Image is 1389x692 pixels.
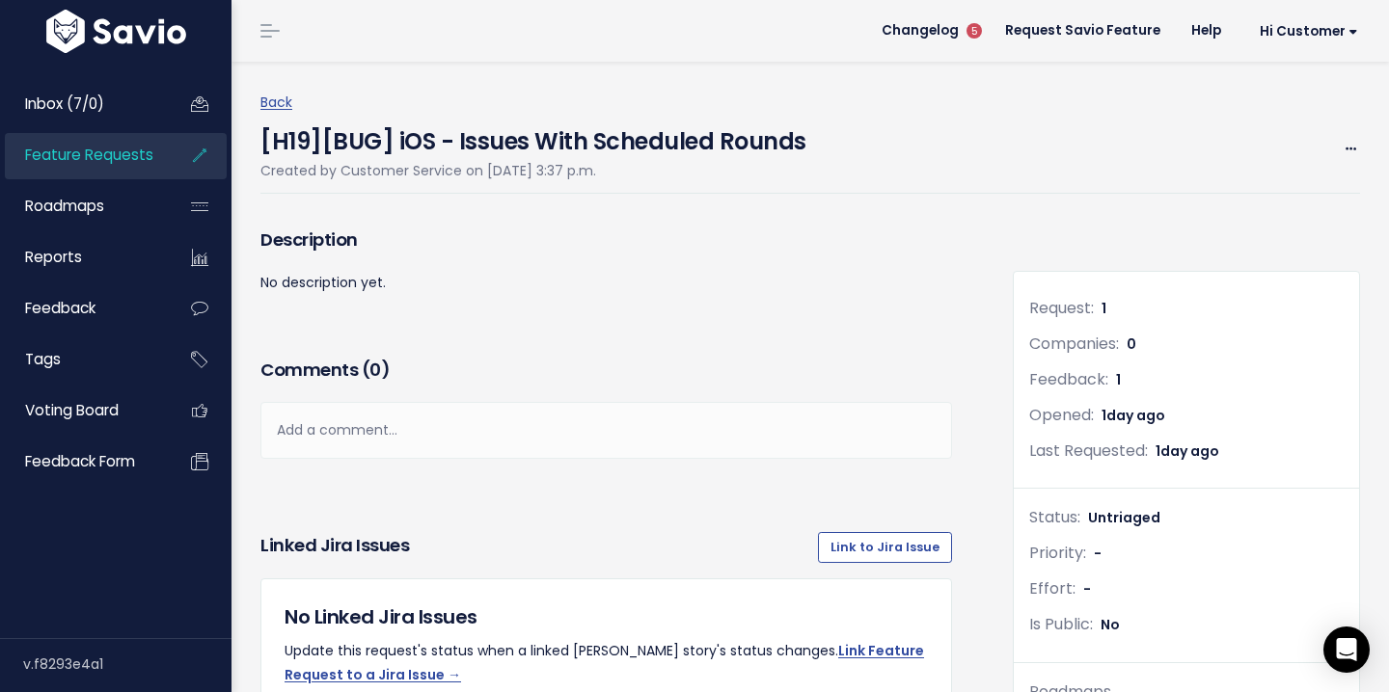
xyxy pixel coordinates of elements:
img: logo-white.9d6f32f41409.svg [41,10,191,53]
p: Update this request's status when a linked [PERSON_NAME] story's status changes. [285,639,928,687]
h4: [H19][BUG] iOS - Issues With Scheduled Rounds [260,115,806,159]
span: Roadmaps [25,196,104,216]
span: 5 [967,23,982,39]
span: Effort: [1029,577,1076,599]
span: 1 [1102,299,1106,318]
span: Priority: [1029,542,1086,564]
div: v.f8293e4a1 [23,639,231,689]
a: Roadmaps [5,184,160,228]
a: Feedback [5,286,160,331]
span: day ago [1106,406,1165,425]
span: 1 [1102,406,1165,425]
span: 1 [1116,370,1121,389]
span: Feedback [25,298,95,318]
span: Inbox (7/0) [25,93,104,114]
a: Link to Jira Issue [818,532,952,563]
h3: Description [260,226,952,253]
h3: Comments ( ) [260,357,952,384]
span: Status: [1029,506,1080,528]
span: Changelog [882,24,959,38]
span: Feedback form [25,451,135,471]
a: Voting Board [5,388,160,433]
span: - [1083,579,1091,599]
span: 1 [1156,441,1219,461]
a: Request Savio Feature [990,16,1176,45]
span: Untriaged [1088,508,1160,527]
span: Request: [1029,297,1094,319]
span: Voting Board [25,400,119,420]
span: Reports [25,247,82,267]
a: Back [260,93,292,112]
p: No description yet. [260,271,952,295]
span: Tags [25,349,61,369]
span: Last Requested: [1029,439,1148,462]
span: Companies: [1029,333,1119,355]
a: Feedback form [5,439,160,484]
a: Feature Requests [5,133,160,177]
h5: No Linked Jira Issues [285,602,928,631]
a: Hi Customer [1237,16,1374,46]
a: Inbox (7/0) [5,82,160,126]
span: - [1094,544,1102,563]
a: Tags [5,337,160,382]
h3: Linked Jira issues [260,532,409,563]
span: Created by Customer Service on [DATE] 3:37 p.m. [260,161,596,180]
span: No [1101,615,1120,634]
div: Add a comment... [260,402,952,459]
span: Feedback: [1029,368,1108,390]
span: day ago [1160,441,1219,461]
span: 0 [369,358,381,382]
div: Open Intercom Messenger [1323,626,1370,673]
span: Hi Customer [1260,24,1358,39]
a: Help [1176,16,1237,45]
a: Reports [5,235,160,279]
span: Feature Requests [25,145,153,165]
span: Opened: [1029,404,1094,426]
span: Is Public: [1029,613,1093,635]
span: 0 [1127,334,1136,354]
